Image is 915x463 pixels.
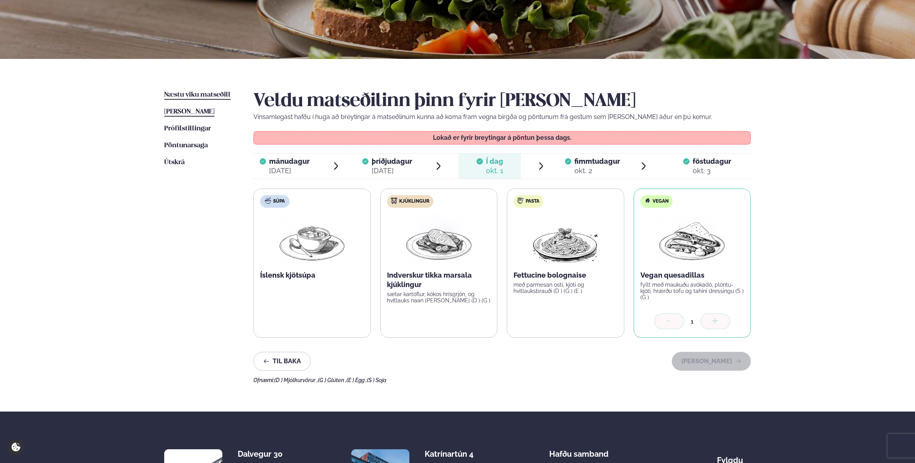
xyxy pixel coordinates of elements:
[253,90,751,112] h2: Veldu matseðilinn þinn fyrir [PERSON_NAME]
[253,112,751,122] p: Vinsamlegast hafðu í huga að breytingar á matseðlinum kunna að koma fram vegna birgða og pöntunum...
[253,377,751,383] div: Ofnæmi:
[274,377,318,383] span: (D ) Mjólkurvörur ,
[486,166,503,176] div: okt. 1
[640,282,744,300] p: fyllt með maukuðu avókadó, plöntu-kjöti, hrærðu tofu og tahini dressingu (S ) (G )
[164,142,208,149] span: Pöntunarsaga
[164,108,215,115] span: [PERSON_NAME]
[486,157,503,166] span: Í dag
[672,352,751,371] button: [PERSON_NAME]
[574,157,620,165] span: fimmtudagur
[531,214,600,264] img: Spagetti.png
[425,449,487,459] div: Katrínartún 4
[265,198,271,204] img: soup.svg
[693,166,731,176] div: okt. 3
[574,166,620,176] div: okt. 2
[653,198,669,205] span: Vegan
[164,90,231,100] a: Næstu viku matseðill
[513,271,618,280] p: Fettucine bolognaise
[269,157,310,165] span: mánudagur
[260,271,364,280] p: Íslensk kjötsúpa
[273,198,285,205] span: Súpa
[8,439,24,455] a: Cookie settings
[367,377,387,383] span: (S ) Soja
[404,214,473,264] img: Chicken-breast.png
[517,198,524,204] img: pasta.svg
[347,377,367,383] span: (E ) Egg ,
[253,352,311,371] button: Til baka
[640,271,744,280] p: Vegan quesadillas
[372,157,412,165] span: þriðjudagur
[391,198,397,204] img: chicken.svg
[164,92,231,98] span: Næstu viku matseðill
[549,443,609,459] span: Hafðu samband
[658,214,727,264] img: Quesadilla.png
[164,125,211,132] span: Prófílstillingar
[164,124,211,134] a: Prófílstillingar
[277,214,347,264] img: Soup.png
[269,166,310,176] div: [DATE]
[318,377,347,383] span: (G ) Glúten ,
[684,317,700,326] div: 1
[262,135,743,141] p: Lokað er fyrir breytingar á pöntun þessa dags.
[164,141,208,150] a: Pöntunarsaga
[164,159,185,166] span: Útskrá
[513,282,618,294] p: með parmesan osti, kjöti og hvítlauksbrauði (D ) (G ) (E )
[644,198,651,204] img: Vegan.svg
[164,107,215,117] a: [PERSON_NAME]
[387,271,491,289] p: Indverskur tikka marsala kjúklingur
[399,198,429,205] span: Kjúklingur
[238,449,300,459] div: Dalvegur 30
[526,198,539,205] span: Pasta
[372,166,412,176] div: [DATE]
[164,158,185,167] a: Útskrá
[693,157,731,165] span: föstudagur
[387,291,491,304] p: sætar kartöflur, kókos hrísgrjón, og hvítlauks naan [PERSON_NAME] (D ) (G )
